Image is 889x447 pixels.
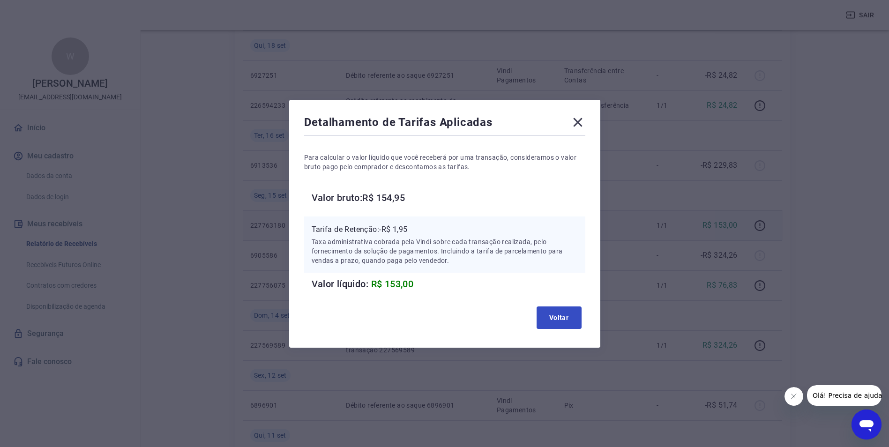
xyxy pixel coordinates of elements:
iframe: Botão para abrir a janela de mensagens [852,410,882,440]
iframe: Fechar mensagem [784,387,803,406]
span: Olá! Precisa de ajuda? [6,7,79,14]
h6: Valor bruto: R$ 154,95 [312,190,585,205]
span: R$ 153,00 [371,278,414,290]
div: Detalhamento de Tarifas Aplicadas [304,115,585,134]
button: Voltar [537,306,582,329]
p: Para calcular o valor líquido que você receberá por uma transação, consideramos o valor bruto pag... [304,153,585,171]
iframe: Mensagem da empresa [807,385,882,406]
h6: Valor líquido: [312,276,585,291]
p: Tarifa de Retenção: -R$ 1,95 [312,224,578,235]
p: Taxa administrativa cobrada pela Vindi sobre cada transação realizada, pelo fornecimento da soluç... [312,237,578,265]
